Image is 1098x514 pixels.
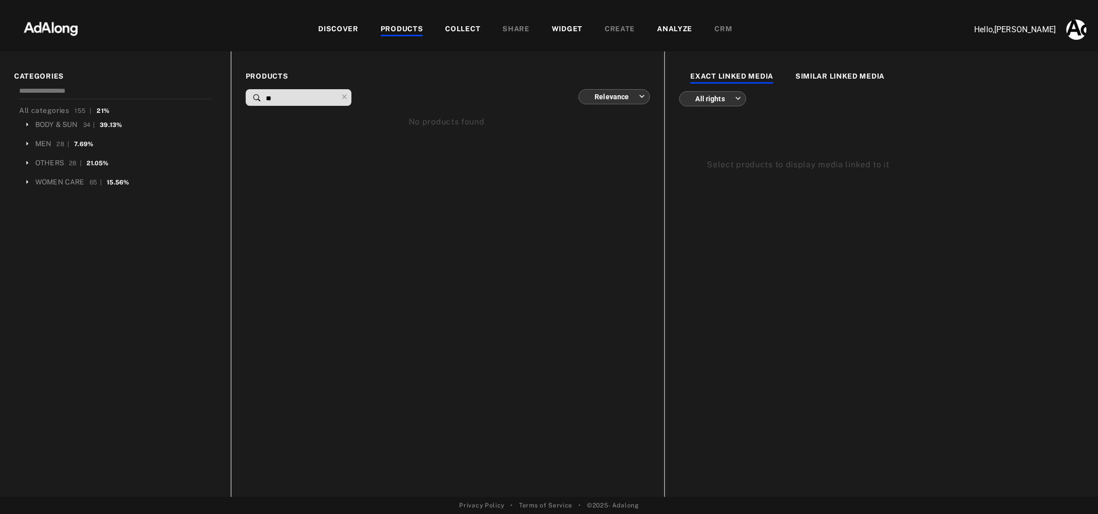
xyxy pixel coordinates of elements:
div: No products found [246,116,648,128]
p: Hello, [PERSON_NAME] [955,24,1056,36]
div: Select products to display media linked to it [707,159,1056,171]
span: PRODUCTS [246,71,650,82]
div: ANALYZE [657,24,692,36]
div: OTHERS [35,158,64,168]
div: 21% [97,106,110,115]
div: 34 | [83,120,95,130]
div: PRODUCTS [381,24,423,36]
div: SHARE [502,24,530,36]
div: CREATE [605,24,635,36]
div: All rights [688,85,741,112]
div: 39.13% [100,120,122,130]
img: 63233d7d88ed69de3c212112c67096b6.png [7,13,95,43]
img: AAuE7mCcxfrEYqyvOQj0JEqcpTTBGQ1n7nJRUNytqTeM [1066,20,1086,40]
span: © 2025 - Adalong [587,501,639,510]
span: CATEGORIES [14,71,216,82]
div: WIDGET [552,24,582,36]
div: Relevance [588,83,645,110]
a: Terms of Service [519,501,572,510]
span: • [510,501,513,510]
a: Privacy Policy [459,501,504,510]
div: 15.56% [107,178,129,187]
div: 21.05% [87,159,109,168]
div: CRM [714,24,732,36]
div: MEN [35,139,51,149]
div: 28 | [69,159,82,168]
div: DISCOVER [318,24,358,36]
div: BODY & SUN [35,119,78,130]
div: 7.69% [74,140,93,149]
div: WOMEN CARE [35,177,85,187]
div: SIMILAR LINKED MEDIA [795,71,885,83]
div: All categories [19,105,110,116]
div: COLLECT [445,24,480,36]
button: Account settings [1064,17,1089,42]
span: • [578,501,581,510]
iframe: Chat Widget [1048,466,1098,514]
div: 65 | [90,178,102,187]
div: 28 | [56,140,69,149]
div: 155 | [75,106,92,115]
div: EXACT LINKED MEDIA [690,71,773,83]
